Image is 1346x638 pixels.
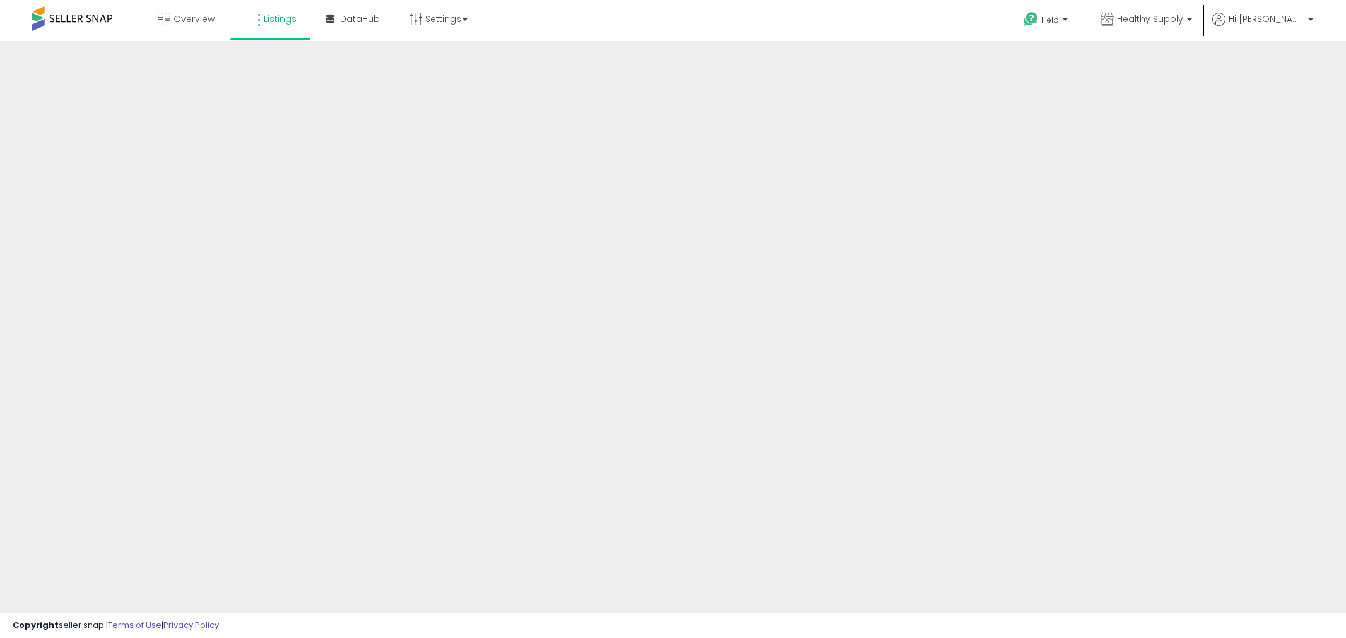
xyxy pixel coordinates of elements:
[174,13,215,25] span: Overview
[1212,13,1313,41] a: Hi [PERSON_NAME]
[1013,2,1080,41] a: Help
[1023,11,1039,27] i: Get Help
[340,13,380,25] span: DataHub
[1229,13,1304,25] span: Hi [PERSON_NAME]
[1042,14,1059,25] span: Help
[1117,13,1183,25] span: Healthy Supply
[264,13,297,25] span: Listings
